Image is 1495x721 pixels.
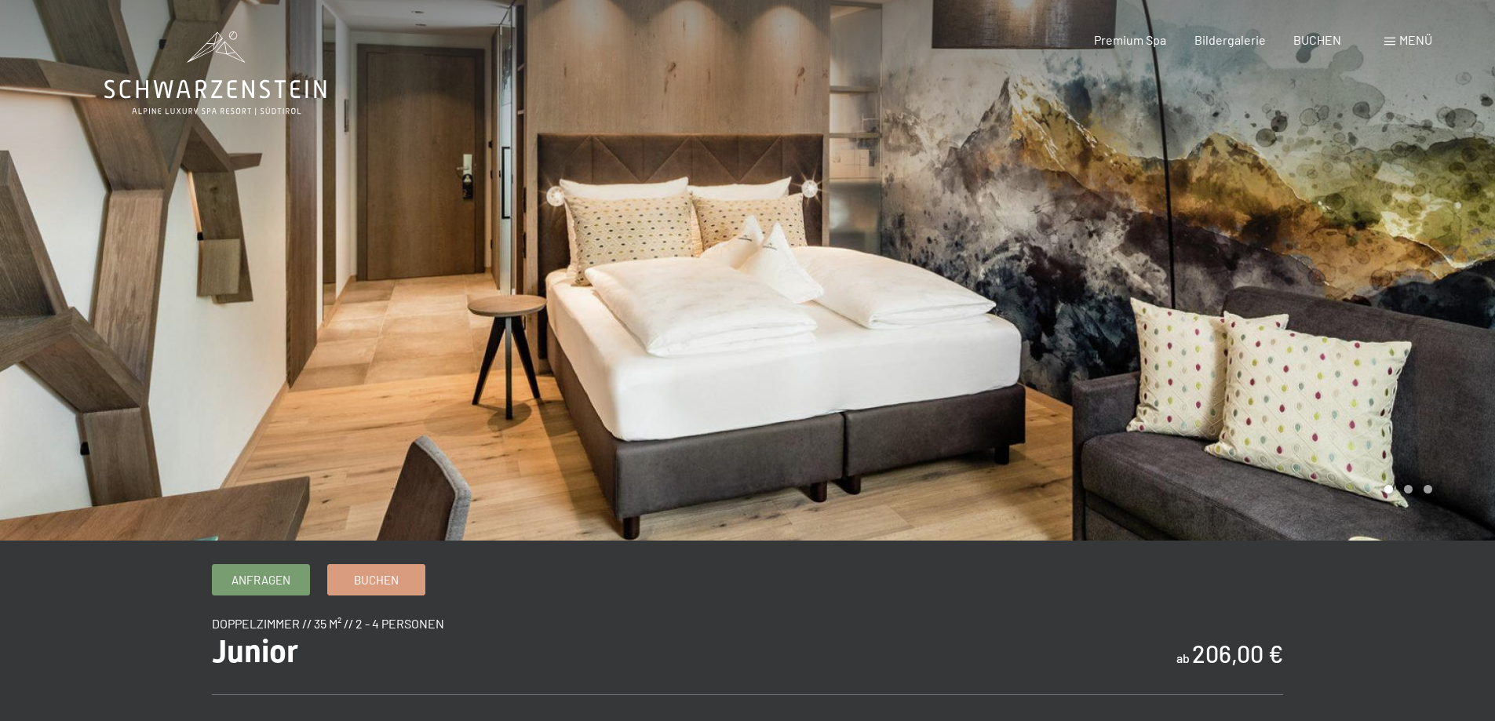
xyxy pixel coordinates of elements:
b: 206,00 € [1192,639,1283,668]
span: ab [1176,650,1190,665]
span: Menü [1399,32,1432,47]
a: Anfragen [213,565,309,595]
span: Buchen [354,572,399,588]
a: Bildergalerie [1194,32,1266,47]
span: Doppelzimmer // 35 m² // 2 - 4 Personen [212,616,444,631]
a: Buchen [328,565,425,595]
span: Anfragen [232,572,290,588]
span: Junior [212,633,298,670]
a: BUCHEN [1293,32,1341,47]
a: Premium Spa [1094,32,1166,47]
